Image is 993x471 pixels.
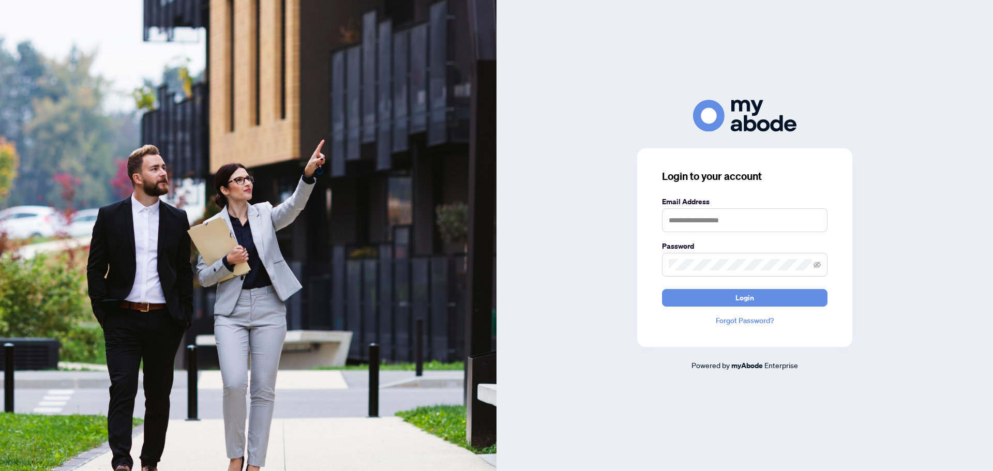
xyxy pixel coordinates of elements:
[662,240,827,252] label: Password
[662,315,827,326] a: Forgot Password?
[691,360,730,370] span: Powered by
[662,169,827,184] h3: Login to your account
[731,360,763,371] a: myAbode
[764,360,798,370] span: Enterprise
[693,100,796,131] img: ma-logo
[735,290,754,306] span: Login
[814,261,821,268] span: eye-invisible
[662,289,827,307] button: Login
[662,196,827,207] label: Email Address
